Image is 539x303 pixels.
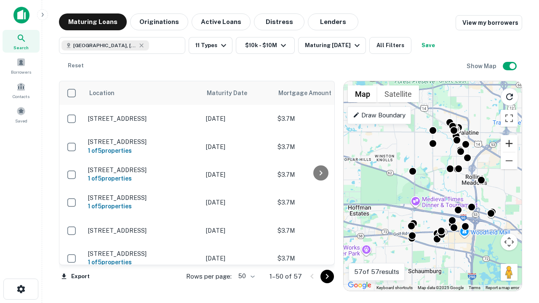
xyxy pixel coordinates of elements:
[3,103,40,126] a: Saved
[467,61,498,71] h6: Show Map
[415,37,442,54] button: Save your search to get updates of matches that match your search criteria.
[348,85,377,102] button: Show street map
[376,285,413,291] button: Keyboard shortcuts
[353,110,406,120] p: Draw Boundary
[278,198,362,207] p: $3.7M
[207,88,258,98] span: Maturity Date
[84,81,202,105] th: Location
[278,254,362,263] p: $3.7M
[88,194,197,202] p: [STREET_ADDRESS]
[456,15,522,30] a: View my borrowers
[15,117,27,124] span: Saved
[206,114,269,123] p: [DATE]
[501,264,518,281] button: Drag Pegman onto the map to open Street View
[186,271,232,282] p: Rows per page:
[88,250,197,258] p: [STREET_ADDRESS]
[278,88,342,98] span: Mortgage Amount
[13,93,29,100] span: Contacts
[202,81,273,105] th: Maturity Date
[346,280,374,291] img: Google
[59,13,127,30] button: Maturing Loans
[88,146,197,155] h6: 1 of 5 properties
[3,79,40,101] a: Contacts
[206,170,269,179] p: [DATE]
[486,285,519,290] a: Report a map error
[278,226,362,235] p: $3.7M
[88,115,197,122] p: [STREET_ADDRESS]
[88,258,197,267] h6: 1 of 5 properties
[73,42,136,49] span: [GEOGRAPHIC_DATA], [GEOGRAPHIC_DATA]
[320,270,334,283] button: Go to next page
[235,270,256,282] div: 50
[305,40,362,50] div: Maturing [DATE]
[62,57,89,74] button: Reset
[3,30,40,53] a: Search
[189,37,232,54] button: 11 Types
[206,198,269,207] p: [DATE]
[377,85,419,102] button: Show satellite imagery
[308,13,358,30] button: Lenders
[236,37,295,54] button: $10k - $10M
[273,81,366,105] th: Mortgage Amount
[298,37,366,54] button: Maturing [DATE]
[59,270,92,283] button: Export
[501,135,518,152] button: Zoom in
[206,142,269,151] p: [DATE]
[497,209,539,249] iframe: Chat Widget
[89,88,115,98] span: Location
[278,170,362,179] p: $3.7M
[13,44,29,51] span: Search
[278,114,362,123] p: $3.7M
[192,13,251,30] button: Active Loans
[88,174,197,183] h6: 1 of 5 properties
[469,285,480,290] a: Terms (opens in new tab)
[354,267,399,277] p: 57 of 57 results
[88,138,197,146] p: [STREET_ADDRESS]
[269,271,302,282] p: 1–50 of 57
[501,110,518,127] button: Toggle fullscreen view
[369,37,411,54] button: All Filters
[88,202,197,211] h6: 1 of 5 properties
[3,54,40,77] a: Borrowers
[206,254,269,263] p: [DATE]
[254,13,304,30] button: Distress
[501,88,518,106] button: Reload search area
[206,226,269,235] p: [DATE]
[501,152,518,169] button: Zoom out
[88,166,197,174] p: [STREET_ADDRESS]
[88,227,197,234] p: [STREET_ADDRESS]
[278,142,362,151] p: $3.7M
[344,81,522,291] div: 0 0
[418,285,464,290] span: Map data ©2025 Google
[130,13,188,30] button: Originations
[11,69,31,75] span: Borrowers
[346,280,374,291] a: Open this area in Google Maps (opens a new window)
[13,7,29,24] img: capitalize-icon.png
